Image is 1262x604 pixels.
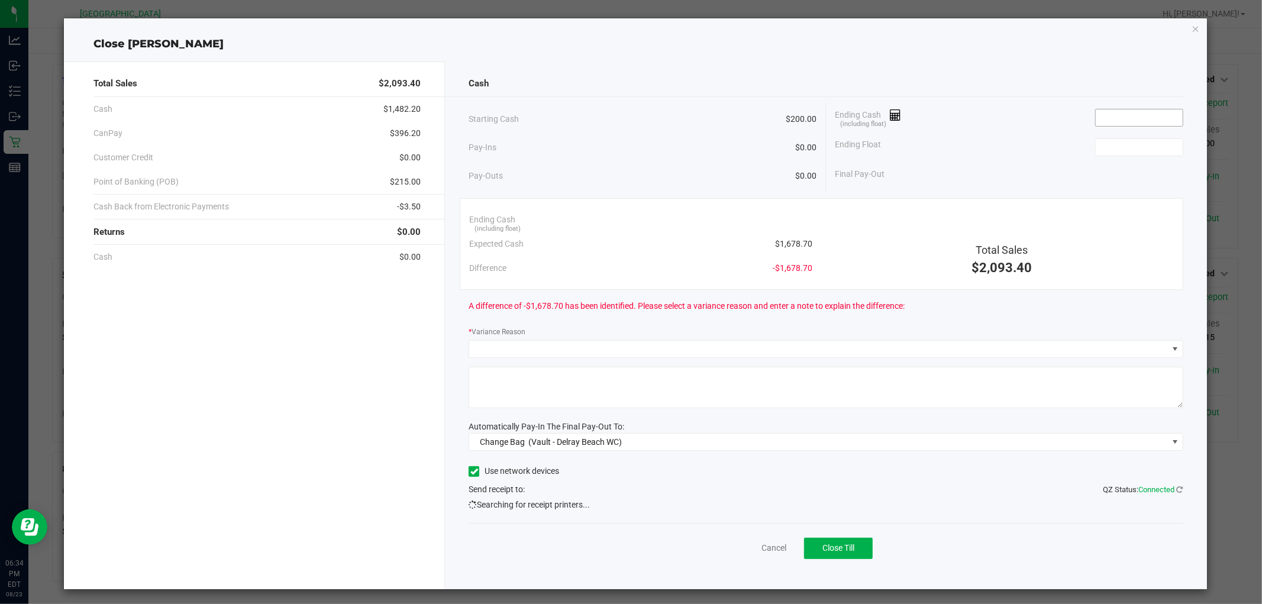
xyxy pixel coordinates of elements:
[469,485,525,494] span: Send receipt to:
[64,36,1206,52] div: Close [PERSON_NAME]
[93,77,137,91] span: Total Sales
[775,238,812,250] span: $1,678.70
[93,201,229,213] span: Cash Back from Electronic Payments
[397,201,421,213] span: -$3.50
[971,260,1032,275] span: $2,093.40
[390,127,421,140] span: $396.20
[469,499,590,511] span: Searching for receipt printers...
[469,300,905,312] span: A difference of -$1,678.70 has been identified. Please select a variance reason and enter a note ...
[835,168,885,180] span: Final Pay-Out
[93,176,179,188] span: Point of Banking (POB)
[469,141,496,154] span: Pay-Ins
[786,113,816,125] span: $200.00
[835,109,901,127] span: Ending Cash
[379,77,421,91] span: $2,093.40
[469,422,624,431] span: Automatically Pay-In The Final Pay-Out To:
[469,77,489,91] span: Cash
[475,224,521,234] span: (including float)
[795,170,816,182] span: $0.00
[804,538,873,559] button: Close Till
[469,327,525,337] label: Variance Reason
[469,214,515,226] span: Ending Cash
[469,238,524,250] span: Expected Cash
[469,113,519,125] span: Starting Cash
[469,170,503,182] span: Pay-Outs
[835,138,881,156] span: Ending Float
[93,151,153,164] span: Customer Credit
[469,465,559,477] label: Use network devices
[397,225,421,239] span: $0.00
[480,437,525,447] span: Change Bag
[390,176,421,188] span: $215.00
[976,244,1028,256] span: Total Sales
[93,251,112,263] span: Cash
[528,437,622,447] span: (Vault - Delray Beach WC)
[399,251,421,263] span: $0.00
[383,103,421,115] span: $1,482.20
[93,219,421,245] div: Returns
[773,262,812,274] span: -$1,678.70
[1103,485,1183,494] span: QZ Status:
[761,542,786,554] a: Cancel
[840,119,886,130] span: (including float)
[822,543,854,553] span: Close Till
[93,103,112,115] span: Cash
[93,127,122,140] span: CanPay
[1139,485,1175,494] span: Connected
[12,509,47,545] iframe: Resource center
[469,262,506,274] span: Difference
[795,141,816,154] span: $0.00
[399,151,421,164] span: $0.00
